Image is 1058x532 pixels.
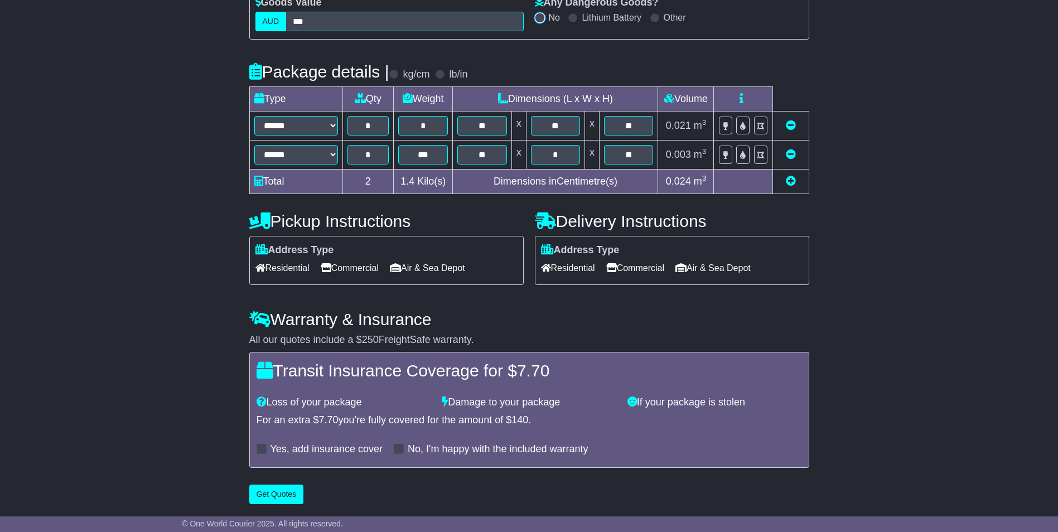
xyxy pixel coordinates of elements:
div: If your package is stolen [622,396,808,409]
td: Volume [658,87,714,112]
span: Air & Sea Depot [675,259,751,277]
span: © One World Courier 2025. All rights reserved. [182,519,343,528]
span: 1.4 [400,176,414,187]
td: Type [249,87,342,112]
td: Qty [342,87,394,112]
a: Add new item [786,176,796,187]
label: No [549,12,560,23]
label: No, I'm happy with the included warranty [408,443,588,456]
sup: 3 [702,147,707,156]
div: Damage to your package [436,396,622,409]
h4: Delivery Instructions [535,212,809,230]
span: 0.003 [666,149,691,160]
td: Total [249,170,342,194]
a: Remove this item [786,149,796,160]
span: Air & Sea Depot [390,259,465,277]
sup: 3 [702,174,707,182]
div: Loss of your package [251,396,437,409]
td: Kilo(s) [394,170,453,194]
span: 7.70 [517,361,549,380]
span: 7.70 [319,414,339,425]
span: 140 [511,414,528,425]
label: Lithium Battery [582,12,641,23]
button: Get Quotes [249,485,304,504]
span: 0.021 [666,120,691,131]
span: 250 [362,334,379,345]
td: x [585,141,600,170]
label: Address Type [255,244,334,257]
span: Commercial [321,259,379,277]
a: Remove this item [786,120,796,131]
td: x [511,141,526,170]
span: m [694,120,707,131]
label: Address Type [541,244,620,257]
sup: 3 [702,118,707,127]
td: x [511,112,526,141]
span: m [694,176,707,187]
span: 0.024 [666,176,691,187]
label: kg/cm [403,69,429,81]
td: Weight [394,87,453,112]
td: Dimensions in Centimetre(s) [453,170,658,194]
td: 2 [342,170,394,194]
span: Residential [541,259,595,277]
label: Yes, add insurance cover [270,443,383,456]
h4: Package details | [249,62,389,81]
label: AUD [255,12,287,31]
label: lb/in [449,69,467,81]
h4: Pickup Instructions [249,212,524,230]
h4: Warranty & Insurance [249,310,809,328]
div: For an extra $ you're fully covered for the amount of $ . [257,414,802,427]
td: x [585,112,600,141]
span: Commercial [606,259,664,277]
span: m [694,149,707,160]
h4: Transit Insurance Coverage for $ [257,361,802,380]
label: Other [664,12,686,23]
span: Residential [255,259,310,277]
td: Dimensions (L x W x H) [453,87,658,112]
div: All our quotes include a $ FreightSafe warranty. [249,334,809,346]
